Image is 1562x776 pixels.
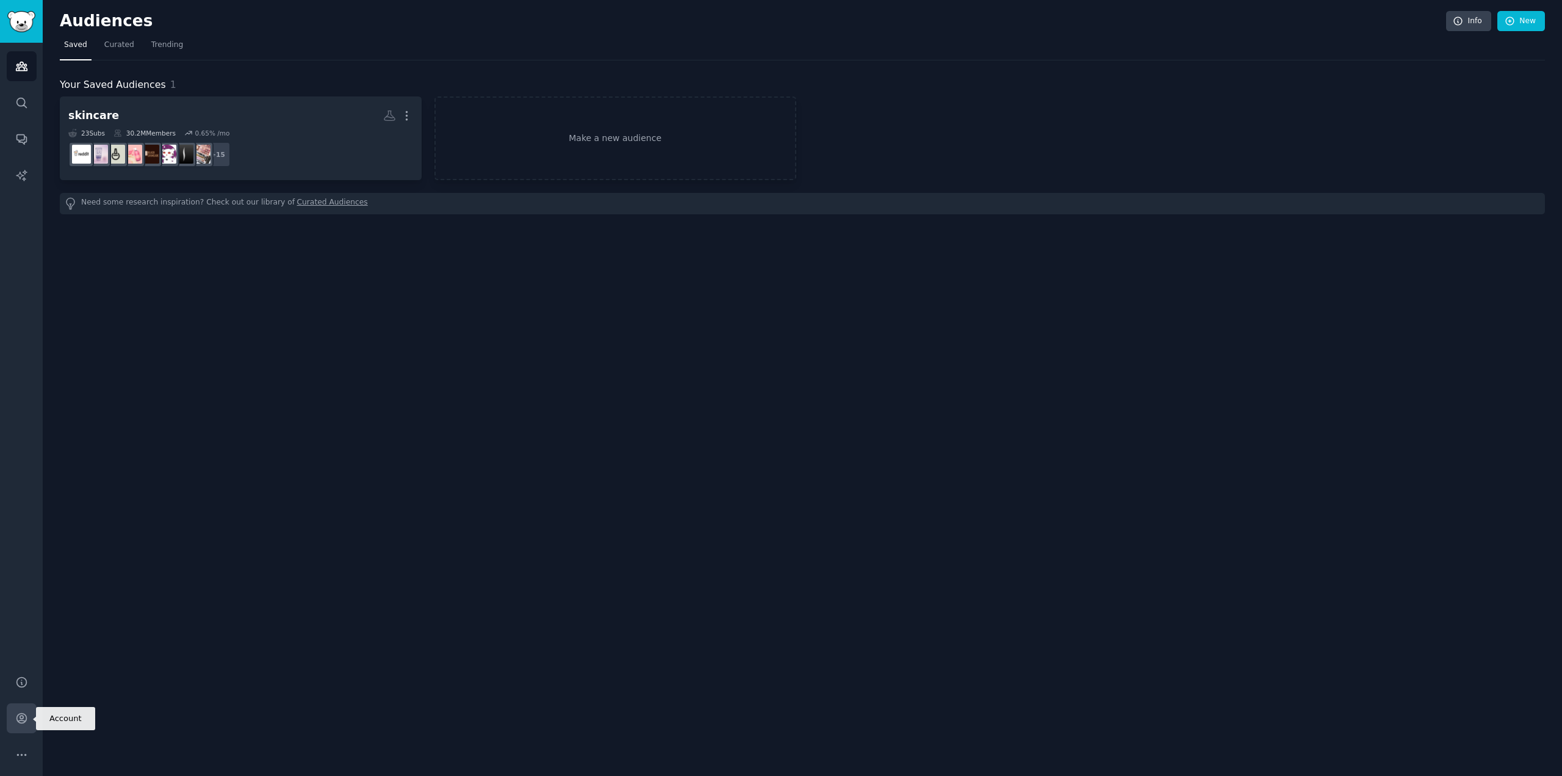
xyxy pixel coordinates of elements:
[7,11,35,32] img: GummySearch logo
[60,193,1545,214] div: Need some research inspiration? Check out our library of
[60,12,1446,31] h2: Audiences
[170,79,176,90] span: 1
[104,40,134,51] span: Curated
[60,35,92,60] a: Saved
[113,129,176,137] div: 30.2M Members
[151,40,183,51] span: Trending
[100,35,139,60] a: Curated
[157,145,176,164] img: MakeupAddiction
[175,145,193,164] img: Sephora
[192,145,211,164] img: PanPorn
[60,78,166,93] span: Your Saved Audiences
[68,108,119,123] div: skincare
[147,35,187,60] a: Trending
[106,145,125,164] img: 60PlusSkincare
[297,197,368,210] a: Curated Audiences
[64,40,87,51] span: Saved
[1446,11,1491,32] a: Info
[434,96,796,180] a: Make a new audience
[72,145,91,164] img: acne
[68,129,105,137] div: 23 Sub s
[140,145,159,164] img: Blackskincare
[1497,11,1545,32] a: New
[123,145,142,164] img: AusSkincare
[89,145,108,164] img: EuroSkincare
[205,142,231,167] div: + 15
[195,129,229,137] div: 0.65 % /mo
[60,96,422,180] a: skincare23Subs30.2MMembers0.65% /mo+15PanPornSephoraMakeupAddictionBlackskincareAusSkincare60Plus...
